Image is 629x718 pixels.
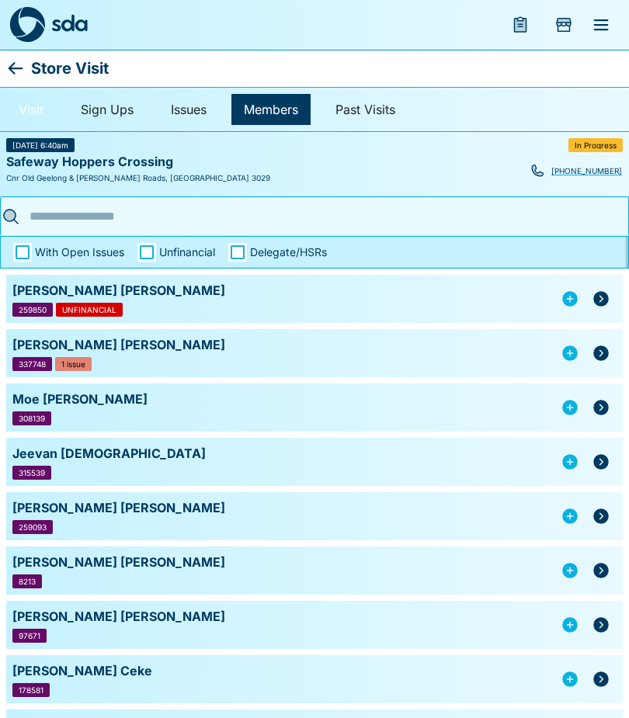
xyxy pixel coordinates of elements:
span: [DATE] 6:40am [12,141,68,149]
a: Past Visits [323,94,408,125]
p: Store Visit [31,56,109,81]
button: menu [582,6,620,43]
img: sda-logotype.svg [51,14,88,32]
a: Sign Ups [68,94,146,125]
span: Unfinancial [159,244,215,260]
div: [PERSON_NAME] Ceke [12,661,554,680]
img: sda-logo-dark.svg [9,7,45,43]
span: 308139 [19,414,45,422]
span: UNFINANCIAL [62,306,116,314]
p: [PHONE_NUMBER] [551,165,622,177]
p: Safeway Hoppers Crossing [6,152,173,172]
div: [PERSON_NAME] [PERSON_NAME] [12,281,554,300]
span: 97671 [19,632,40,640]
div: [PERSON_NAME] [PERSON_NAME] [12,498,554,517]
span: 259850 [19,306,47,314]
div: Moe [PERSON_NAME] [12,390,554,408]
a: Issues [158,94,219,125]
span: 1 issue [61,360,85,368]
span: 259093 [19,523,47,531]
span: With Open Issues [35,244,124,260]
span: 337748 [19,360,46,368]
span: In Progress [575,141,617,149]
div: Jeevan [DEMOGRAPHIC_DATA] [12,444,554,463]
button: menu [502,6,539,43]
span: 178581 [19,686,43,694]
a: Visit [6,94,56,125]
div: [PERSON_NAME] [PERSON_NAME] [12,553,554,571]
span: Delegate/HSRs [250,244,327,260]
div: [PERSON_NAME] [PERSON_NAME] [12,335,554,354]
span: 8213 [19,578,36,585]
a: [PHONE_NUMBER] [530,163,622,179]
button: Add Store Visit [545,6,582,43]
div: [PERSON_NAME] [PERSON_NAME] [12,607,554,626]
span: 315539 [19,469,45,477]
a: Members [231,94,311,125]
div: Cnr Old Geelong & [PERSON_NAME] Roads, [GEOGRAPHIC_DATA] 3029 [6,172,623,184]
